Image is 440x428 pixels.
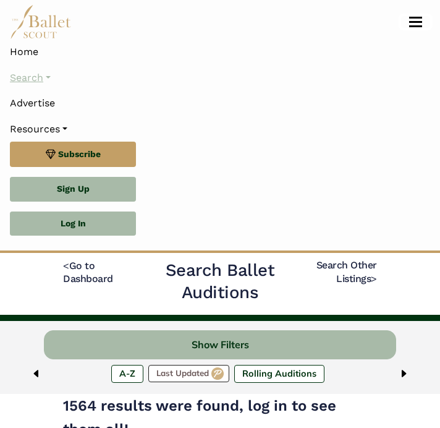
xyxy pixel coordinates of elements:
button: Show Filters [44,330,396,359]
img: gem.svg [46,147,56,161]
h2: Search Ballet Auditions [145,259,295,304]
code: < [63,259,69,272]
a: Search [10,65,430,91]
a: Search Other Listings> [316,259,377,285]
button: Toggle navigation [401,16,430,28]
a: Advertise [10,90,430,116]
a: Home [10,39,430,65]
a: Subscribe [10,142,136,166]
span: Subscribe [58,147,101,161]
a: Log In [10,212,136,236]
code: > [371,272,377,285]
a: Resources [10,116,430,142]
label: A-Z [111,365,143,382]
label: Last Updated [148,365,229,382]
a: <Go to Dashboard [63,260,113,285]
label: Rolling Auditions [234,365,324,382]
a: Sign Up [10,177,136,202]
